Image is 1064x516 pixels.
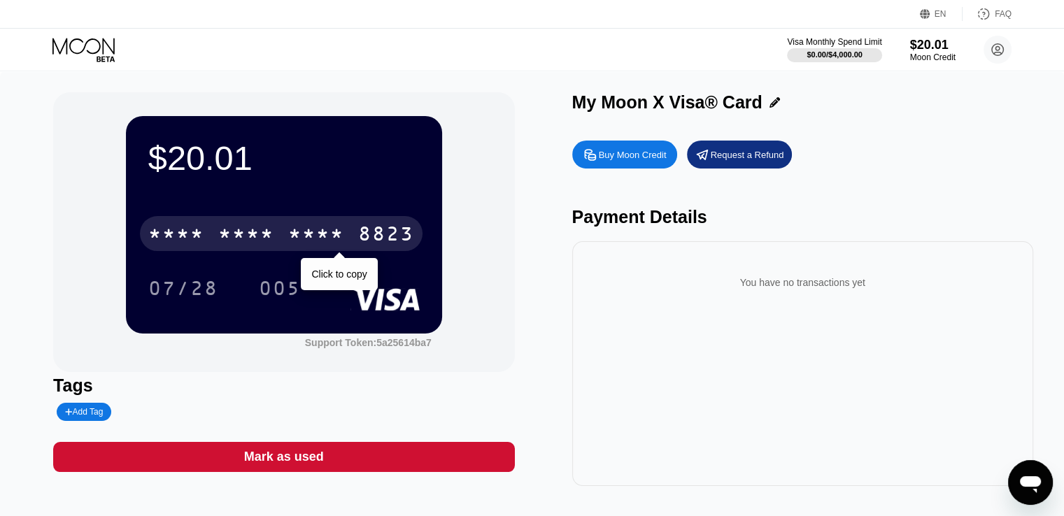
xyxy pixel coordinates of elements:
iframe: Viestintäikkunan käynnistyspainike [1008,460,1053,505]
div: My Moon X Visa® Card [572,92,762,113]
div: Support Token: 5a25614ba7 [305,337,432,348]
div: Support Token:5a25614ba7 [305,337,432,348]
div: Add Tag [65,407,103,417]
div: 07/28 [148,279,218,301]
div: You have no transactions yet [583,263,1022,302]
div: 005 [248,271,311,306]
div: Mark as used [53,442,514,472]
div: $0.00 / $4,000.00 [807,50,863,59]
div: Payment Details [572,207,1033,227]
div: Tags [53,375,514,396]
div: FAQ [963,7,1012,21]
div: Request a Refund [711,149,784,161]
div: Buy Moon Credit [599,149,667,161]
div: Add Tag [57,403,111,421]
div: Mark as used [244,449,324,465]
div: Request a Refund [687,141,792,169]
div: 8823 [358,224,414,247]
div: EN [935,9,946,19]
div: 005 [259,279,301,301]
div: Buy Moon Credit [572,141,677,169]
div: EN [920,7,963,21]
div: Moon Credit [910,52,956,62]
div: $20.01 [148,138,420,178]
div: 07/28 [138,271,229,306]
div: FAQ [995,9,1012,19]
div: Visa Monthly Spend Limit$0.00/$4,000.00 [787,37,881,62]
div: Visa Monthly Spend Limit [787,37,881,47]
div: $20.01Moon Credit [910,38,956,62]
div: $20.01 [910,38,956,52]
div: Click to copy [311,268,367,280]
